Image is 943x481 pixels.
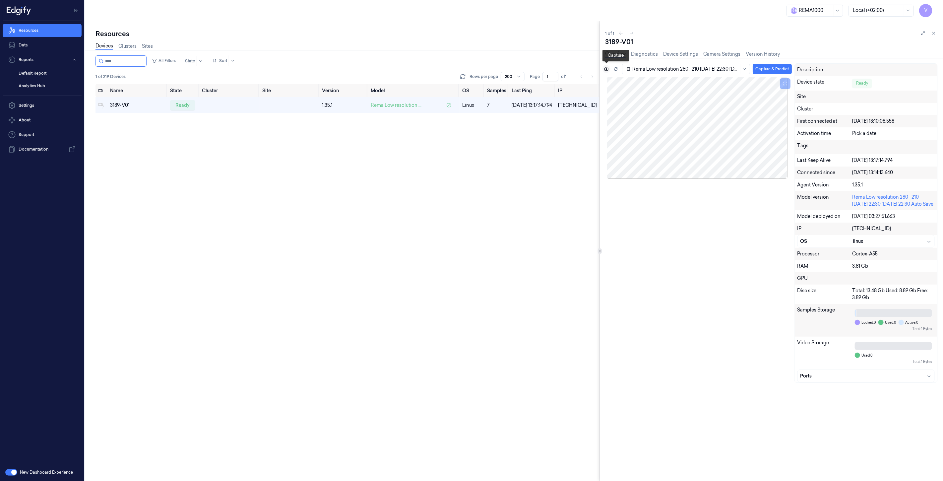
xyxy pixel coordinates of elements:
[797,225,852,232] div: IP
[852,181,935,188] div: 1.35.1
[852,287,935,301] div: Total: 13.48 Gb Used: 8.89 Gb Free: 3.89 Gb
[3,128,82,141] a: Support
[797,142,852,152] div: Tags
[852,169,935,176] div: [DATE] 13:14:13.640
[861,353,872,358] span: Used: 0
[797,93,935,100] div: Site
[797,275,935,282] div: GPU
[3,53,82,66] button: Reports
[13,80,82,92] a: Analytics Hub
[605,31,614,36] span: 1 of 1
[797,287,852,301] div: Disc size
[484,84,509,97] th: Samples
[703,51,740,58] a: Camera Settings
[487,102,506,109] div: 7
[797,307,852,334] div: Samples Storage
[577,72,597,81] nav: pagination
[530,74,540,80] span: Page
[142,43,153,50] a: Sites
[797,130,852,137] div: Activation time
[118,43,137,50] a: Clusters
[852,118,935,125] div: [DATE] 13:10:08.558
[371,102,421,109] span: Rema Low resolution ...
[462,102,482,109] p: linux
[95,29,599,38] div: Resources
[322,102,365,109] div: 1.35.1
[561,74,572,80] span: of 1
[368,84,459,97] th: Model
[852,157,935,164] div: [DATE] 13:17:14.794
[149,55,178,66] button: All Filters
[319,84,368,97] th: Version
[3,24,82,37] a: Resources
[852,250,935,257] div: Cortex-A55
[95,42,113,50] a: Devices
[71,5,82,16] button: Toggle Navigation
[605,50,626,58] a: Overview
[753,64,792,74] button: Capture & Predict
[919,4,932,17] button: V
[797,118,852,125] div: First connected at
[3,143,82,156] a: Documentation
[631,51,658,58] a: Diagnostics
[3,38,82,52] a: Data
[170,100,195,110] div: ready
[107,84,167,97] th: Name
[861,320,876,325] span: Locked: 0
[905,320,918,325] span: Active: 0
[852,263,935,270] div: 3.81 Gb
[852,213,935,220] div: [DATE] 03:27:51.663
[797,339,852,367] div: Video Storage
[199,84,260,97] th: Cluster
[798,370,934,382] button: Ports
[800,373,932,379] div: Ports
[855,359,932,364] div: Total: 1 Bytes
[885,320,896,325] span: Used: 0
[797,181,852,188] div: Agent Version
[605,37,938,46] div: 3189-V01
[110,102,165,109] div: 3189-V01
[470,74,498,80] p: Rows per page
[555,84,599,97] th: IP
[798,235,934,247] button: OSlinux
[746,51,780,58] a: Version History
[797,157,852,164] div: Last Keep Alive
[797,66,852,73] div: Description
[509,84,555,97] th: Last Ping
[797,79,852,88] div: Device state
[800,238,853,245] div: OS
[852,225,935,232] div: [TECHNICAL_ID]
[855,326,932,331] div: Total: 1 Bytes
[797,250,852,257] div: Processor
[167,84,199,97] th: State
[95,74,126,80] span: 1 of 219 Devices
[3,113,82,127] button: About
[797,213,852,220] div: Model deployed on
[460,84,484,97] th: OS
[852,79,872,88] div: Ready
[558,102,597,109] div: [TECHNICAL_ID]
[853,238,932,245] div: linux
[13,68,82,79] a: Default Report
[852,130,876,136] span: Pick a date
[797,169,852,176] div: Connected since
[797,105,935,112] div: Cluster
[3,99,82,112] a: Settings
[852,194,935,208] div: Rema Low resolution 280_210 [DATE] 22:30 [DATE] 22:30 Auto Save
[797,194,852,208] div: Model version
[791,7,797,14] span: R e
[260,84,319,97] th: Site
[512,102,553,109] div: [DATE] 13:17:14.794
[797,263,852,270] div: RAM
[663,51,698,58] a: Device Settings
